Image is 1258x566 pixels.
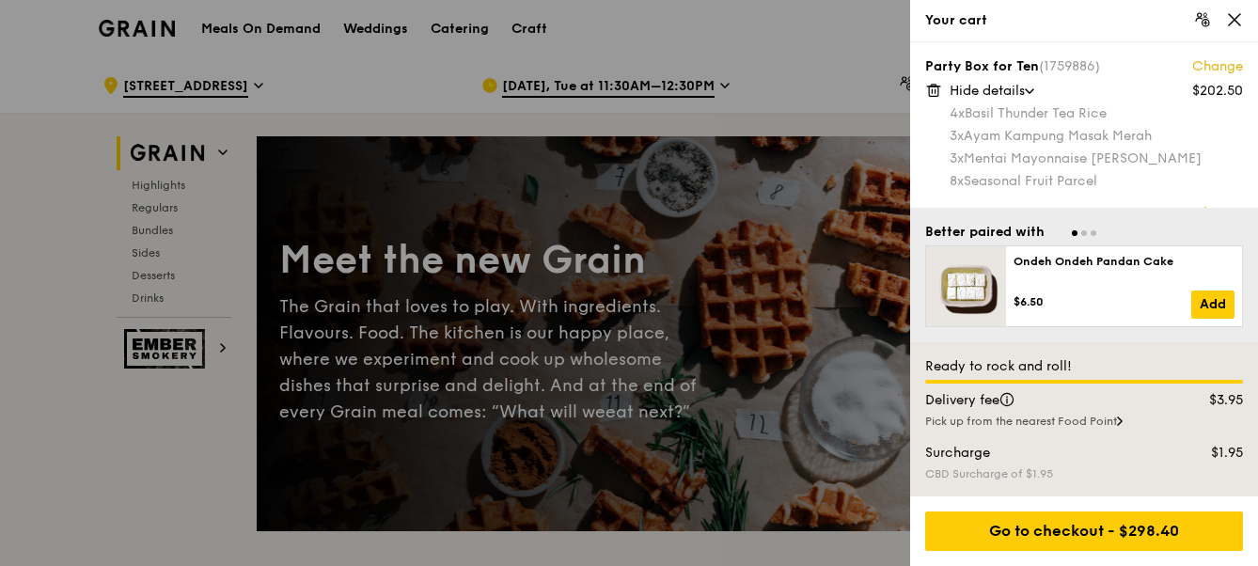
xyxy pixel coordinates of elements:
div: Ondeh Ondeh Pandan Cake [1014,254,1234,269]
div: Mentai Mayonnaise [PERSON_NAME] [950,149,1243,168]
div: $6.50 [1014,294,1191,309]
div: Basil Thunder Tea Rice [950,104,1243,123]
div: Party Box for Five [925,204,1243,223]
a: Change [1192,57,1243,76]
span: (1759967) [1043,205,1103,221]
div: Go to checkout - $298.40 [925,511,1243,551]
div: Better paired with [925,223,1045,242]
span: Go to slide 2 [1081,230,1087,236]
div: Ready to rock and roll! [925,357,1243,376]
div: Seasonal Fruit Parcel [950,172,1243,191]
div: $1.95 [1170,444,1255,463]
div: Party Box for Ten [925,57,1243,76]
span: 3x [950,128,964,144]
a: Change [1192,204,1243,223]
div: Delivery fee [914,391,1170,410]
span: Hide details [950,83,1025,99]
div: Surcharge [914,444,1170,463]
a: Add [1191,291,1234,319]
div: $202.50 [1192,82,1243,101]
span: 3x [950,150,964,166]
span: (1759886) [1039,58,1100,74]
div: Pick up from the nearest Food Point [925,414,1243,429]
div: $3.95 [1170,391,1255,410]
span: 8x [950,173,964,189]
div: CBD Surcharge of $1.95 [925,466,1243,481]
span: 4x [950,105,965,121]
span: Go to slide 3 [1091,230,1096,236]
div: Ayam Kampung Masak Merah [950,127,1243,146]
div: Your cart [925,11,1243,30]
span: Go to slide 1 [1072,230,1077,236]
